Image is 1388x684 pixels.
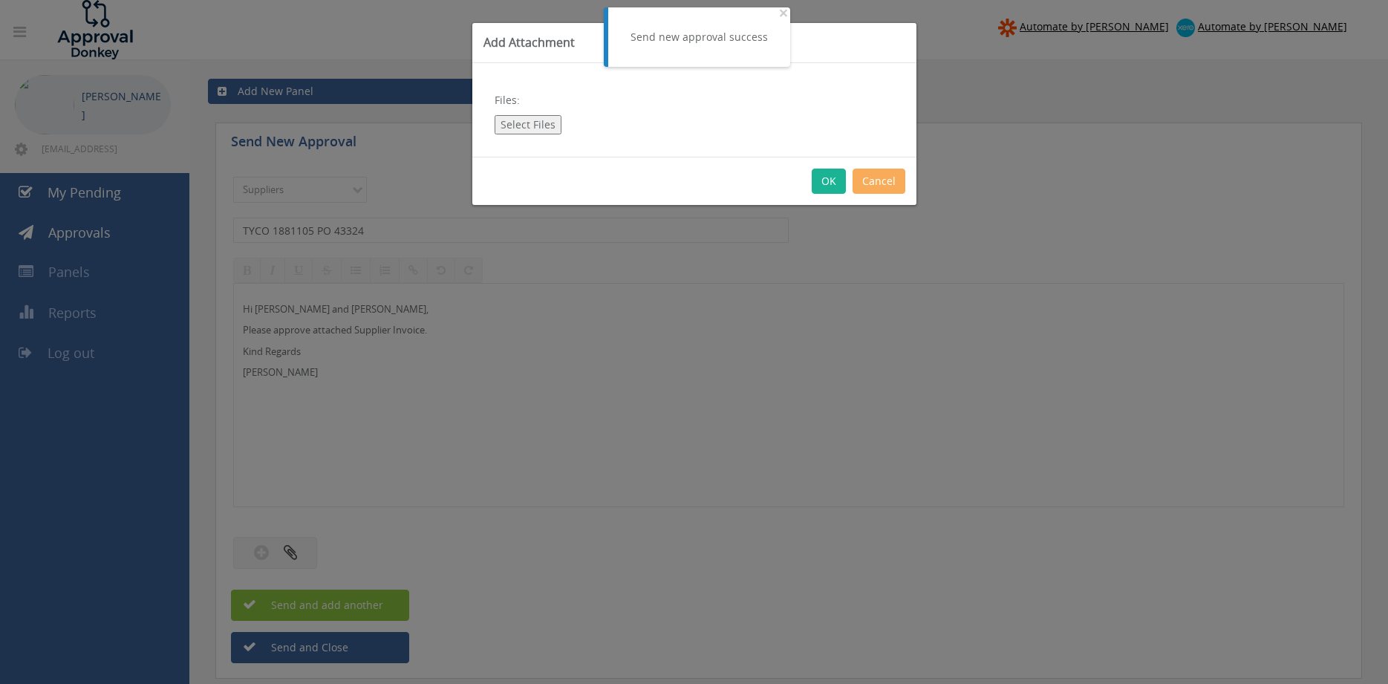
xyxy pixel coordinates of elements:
button: Select Files [495,115,561,134]
div: Files: [472,63,916,157]
h3: Add Attachment [483,34,905,51]
button: Cancel [853,169,905,194]
span: × [779,2,788,23]
div: Send new approval success [631,30,768,45]
button: OK [812,169,846,194]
